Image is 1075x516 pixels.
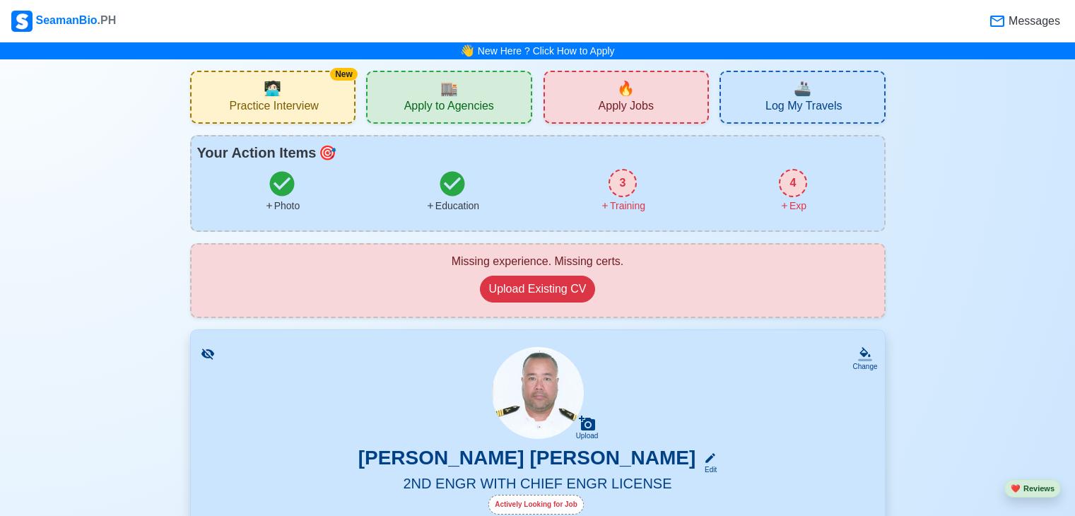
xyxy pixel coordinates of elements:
span: bell [458,40,477,61]
div: Upload [576,432,599,440]
span: Apply Jobs [599,99,654,117]
span: travel [794,78,811,99]
span: todo [319,142,336,163]
h5: 2ND ENGR WITH CHIEF ENGR LICENSE [208,475,868,495]
span: agencies [440,78,458,99]
div: New [330,68,358,81]
div: 3 [609,169,637,197]
span: Practice Interview [230,99,319,117]
a: New Here ? Click How to Apply [478,45,615,57]
h3: [PERSON_NAME] [PERSON_NAME] [358,446,696,475]
div: Edit [698,464,717,475]
div: Training [600,199,645,213]
div: Exp [780,199,806,213]
div: Education [425,199,479,213]
div: Your Action Items [197,142,879,163]
div: Actively Looking for Job [488,495,584,515]
span: Log My Travels [765,99,842,117]
span: heart [1011,484,1021,493]
div: 4 [779,169,807,197]
span: new [617,78,635,99]
button: heartReviews [1004,479,1061,498]
div: Missing experience. Missing certs. [203,253,873,270]
span: Apply to Agencies [404,99,494,117]
span: interview [264,78,281,99]
div: Change [852,361,877,372]
span: .PH [98,14,117,26]
div: SeamanBio [11,11,116,32]
button: Upload Existing CV [480,276,596,303]
span: Messages [1006,13,1060,30]
div: Photo [264,199,300,213]
img: Logo [11,11,33,32]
